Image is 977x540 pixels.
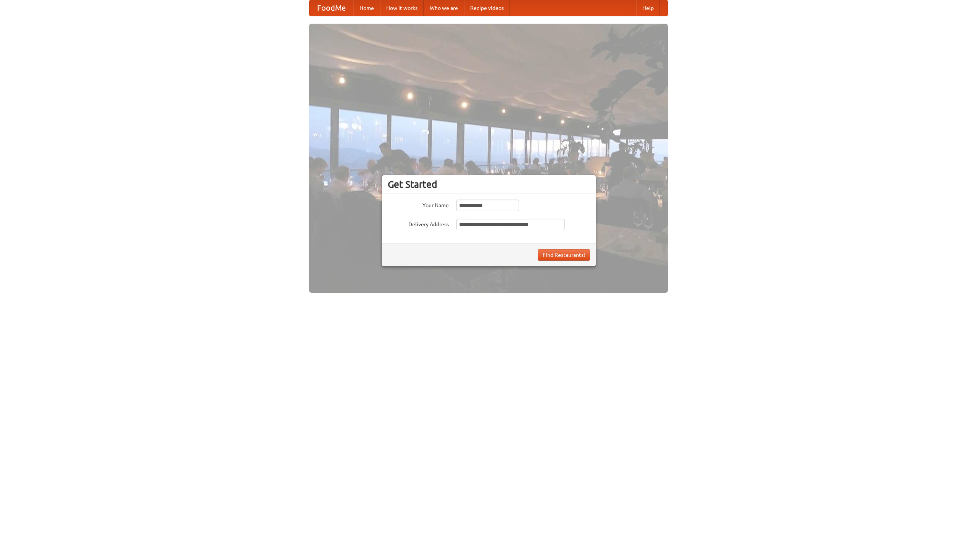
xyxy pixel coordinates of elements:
a: Who we are [424,0,464,16]
a: Recipe videos [464,0,510,16]
label: Delivery Address [388,219,449,228]
a: Home [353,0,380,16]
a: FoodMe [310,0,353,16]
label: Your Name [388,200,449,209]
h3: Get Started [388,179,590,190]
a: How it works [380,0,424,16]
button: Find Restaurants! [538,249,590,261]
a: Help [636,0,660,16]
